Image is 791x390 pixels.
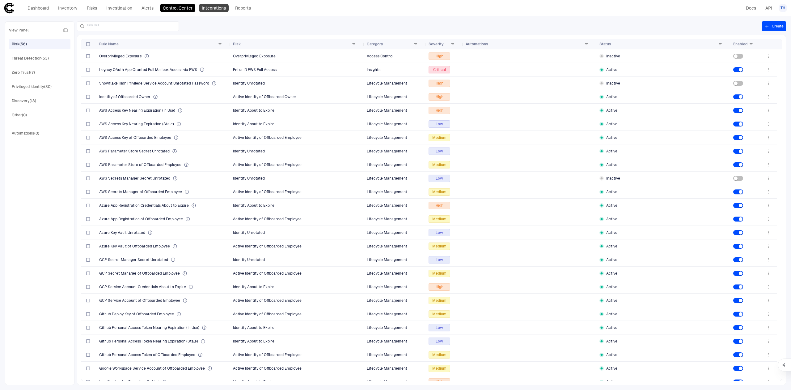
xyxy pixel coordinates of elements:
span: Github Deploy Key of Offboarded Employee [99,312,174,317]
div: The identity is approaching its expiration date and will soon become inactive, potentially disrup... [201,339,205,344]
div: An active identity of an employee who has been offboarded from the organization, posing a potenti... [185,217,190,222]
span: Legacy OAuth App Granted Full Mailbox Access via EWS [99,67,197,72]
span: Low [436,257,443,262]
span: Critical [433,67,446,72]
span: Active Identity of Offboarded Employee [233,298,302,303]
a: Alerts [139,4,156,12]
span: Github Personal Access Token Nearing Expiration (Stale) [99,339,198,344]
span: Identity Unrotated [233,81,265,85]
a: Control Center [160,4,195,12]
span: Lifecycle Management [367,149,407,153]
span: Lifecycle Management [367,230,407,235]
span: Low [436,122,443,127]
span: GCP Service Account of Offboarded Employee [99,298,180,303]
span: Active Identity of Offboarded Employee [233,271,302,276]
span: GCP Secret Manager Secret Unrotated [99,257,168,262]
span: Entra ID EWS Full Access [233,68,277,72]
span: Identity Unrotated [233,230,265,235]
span: Overprivileged Exposure [99,54,142,59]
div: Identity has exceeded the recommended rotation timeframe [172,149,177,154]
div: An OAuth App was granted high-risk legacy scopes, enabling unrestricted mailbox access via outdat... [200,67,205,72]
span: High [436,108,443,113]
span: Lifecycle Management [367,217,407,221]
div: The identity is approaching its expiration date and will soon become inactive, potentially disrup... [162,380,167,384]
div: An active identity of an employee who has been offboarded from the organization, posing a potenti... [184,189,189,194]
span: Rule Name [99,42,119,47]
div: An active identity of an owner who has been offboarded from the organization, posing a potential ... [153,94,158,99]
span: Active Identity of Offboarded Employee [233,312,302,316]
span: Active Identity of Offboarded Owner [233,95,296,99]
span: High [436,203,443,208]
span: AWS Parameter Store Secret Unrotated [99,149,170,154]
span: AWS Secrets Manager Secret Unrotated [99,176,170,181]
span: Insights [367,68,380,72]
span: High [436,54,443,59]
span: Risk [233,42,241,47]
span: Active [606,94,617,99]
span: Status [599,42,611,47]
a: Risks [84,4,100,12]
span: Identity About to Expire [233,339,274,343]
span: Active [606,312,617,317]
span: Active [606,203,617,208]
span: Lifecycle Management [367,312,407,316]
span: Medium [432,366,446,371]
span: Lifecycle Management [367,244,407,248]
span: Active [606,352,617,357]
a: Docs [743,4,759,12]
span: GCP Secret Manager of Offboarded Employee [99,271,180,276]
span: Lifecycle Management [367,366,407,371]
span: Active [606,217,617,222]
span: Identity Unrotated [233,258,265,262]
a: API [763,4,775,12]
span: Inactive [606,54,620,59]
div: Zero Trust (7) [12,70,35,75]
span: Inactive [606,176,620,181]
div: An active identity of an employee who has been offboarded from the organization, posing a potenti... [172,244,177,249]
span: Active [606,271,617,276]
a: Investigation [104,4,135,12]
span: Severity [429,42,444,47]
span: Lifecycle Management [367,326,407,330]
span: Low [436,325,443,330]
span: Active [606,257,617,262]
span: Category [367,42,383,47]
span: Active [606,380,617,384]
span: Active [606,67,617,72]
span: Lifecycle Management [367,190,407,194]
span: Active Identity of Offboarded Employee [233,163,302,167]
span: Identity Nearing Expiration (In Use) [99,380,160,384]
span: Lifecycle Management [367,108,407,113]
span: Active Identity of Offboarded Employee [233,217,302,221]
span: AWS Access Key Nearing Expiration (In Use) [99,108,175,113]
div: Privileged Identity (30) [12,84,52,89]
span: Identity About to Expire [233,122,274,126]
span: Medium [432,189,446,194]
span: Active [606,122,617,127]
span: Active Identity of Offboarded Employee [233,135,302,140]
div: An active identity of an employee who has been offboarded from the organization, posing a potenti... [184,162,189,167]
div: Automations (0) [12,131,39,136]
span: Medium [432,271,446,276]
span: Low [436,176,443,181]
span: Active [606,162,617,167]
div: An active identity of an employee who has been offboarded from the organization, posing a potenti... [174,135,179,140]
span: Azure Key Vault of Offboarded Employee [99,244,170,249]
span: Active Identity of Offboarded Employee [233,366,302,371]
span: Azure App Registration Credentials About to Expire [99,203,189,208]
button: Create [762,21,786,31]
span: AWS Secrets Manager of Offboarded Employee [99,189,182,194]
span: TH [780,6,785,10]
span: Low [436,339,443,344]
span: High [436,81,443,86]
span: Identity About to Expire [233,203,274,208]
span: AWS Access Key Nearing Expiration (Stale) [99,122,174,127]
span: Low [436,149,443,154]
span: Active [606,108,617,113]
div: An active identity of an employee who has been offboarded from the organization, posing a potenti... [183,298,188,303]
span: Active [606,339,617,344]
span: Medium [432,244,446,249]
span: Active [606,149,617,154]
span: Lifecycle Management [367,163,407,167]
div: Identity has exceeded the recommended rotation timeframe [171,257,176,262]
